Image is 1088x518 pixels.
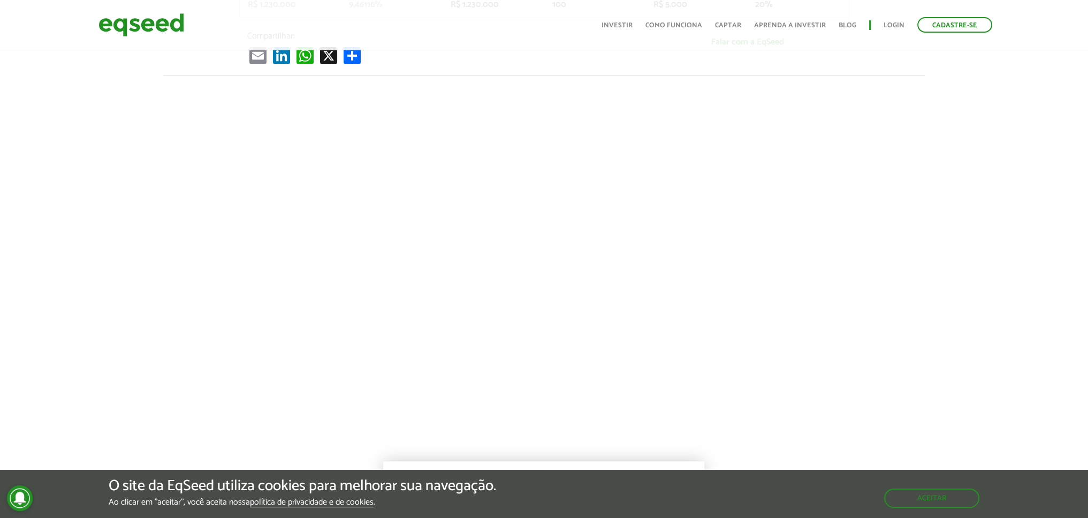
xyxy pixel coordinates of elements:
a: Investir [602,22,633,29]
a: WhatsApp [294,47,316,64]
button: Aceitar [884,489,979,508]
a: Login [884,22,904,29]
img: EqSeed [98,11,184,39]
a: Blog [839,22,856,29]
a: política de privacidade e de cookies [250,498,374,507]
a: Captar [715,22,741,29]
a: LinkedIn [271,47,292,64]
a: Partilhar [341,47,363,64]
a: Email [247,47,269,64]
p: Ao clicar em "aceitar", você aceita nossa . [109,497,496,507]
a: Aprenda a investir [754,22,826,29]
a: Cadastre-se [917,17,992,33]
h5: O site da EqSeed utiliza cookies para melhorar sua navegação. [109,478,496,494]
a: X [318,47,339,64]
iframe: Fácil Consulta [239,97,849,440]
a: Como funciona [645,22,702,29]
